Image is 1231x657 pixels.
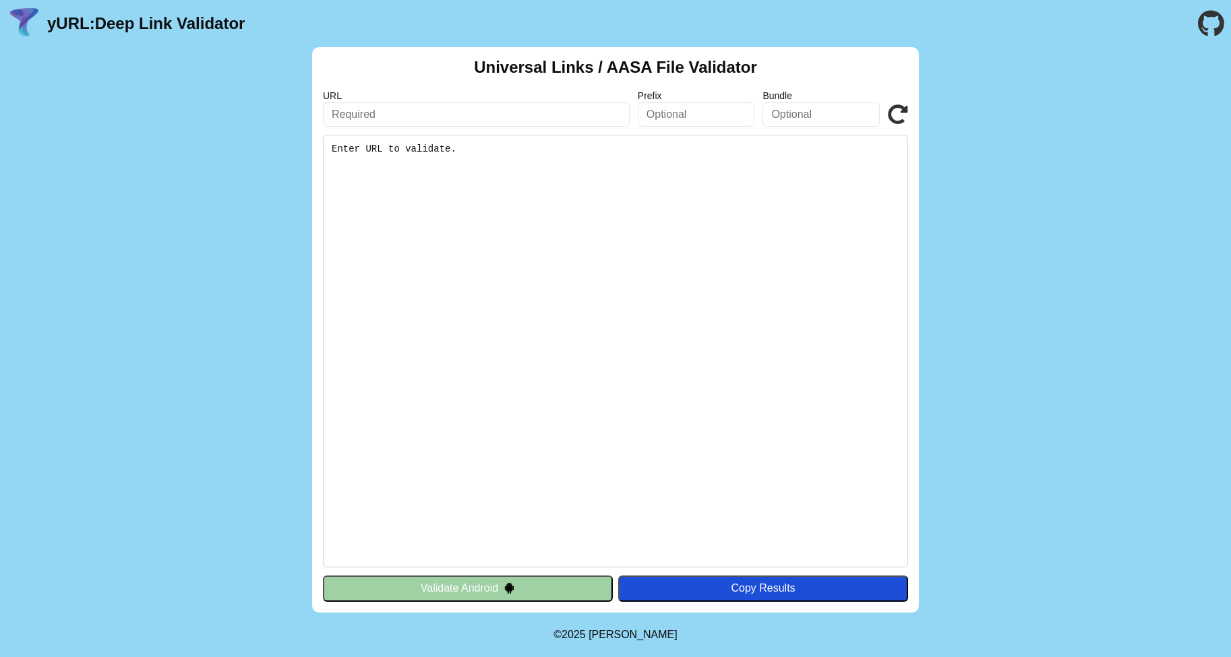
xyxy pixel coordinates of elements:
img: droidIcon.svg [504,582,515,594]
span: 2025 [562,629,586,640]
h2: Universal Links / AASA File Validator [474,58,757,77]
img: yURL Logo [7,6,42,41]
button: Copy Results [618,575,908,601]
label: URL [323,90,630,101]
div: Copy Results [625,582,901,594]
footer: © [553,613,677,657]
label: Bundle [762,90,880,101]
a: yURL:Deep Link Validator [47,14,245,33]
pre: Enter URL to validate. [323,135,908,567]
input: Optional [638,102,755,127]
a: Michael Ibragimchayev's Personal Site [589,629,678,640]
button: Validate Android [323,575,613,601]
input: Required [323,102,630,127]
input: Optional [762,102,880,127]
label: Prefix [638,90,755,101]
